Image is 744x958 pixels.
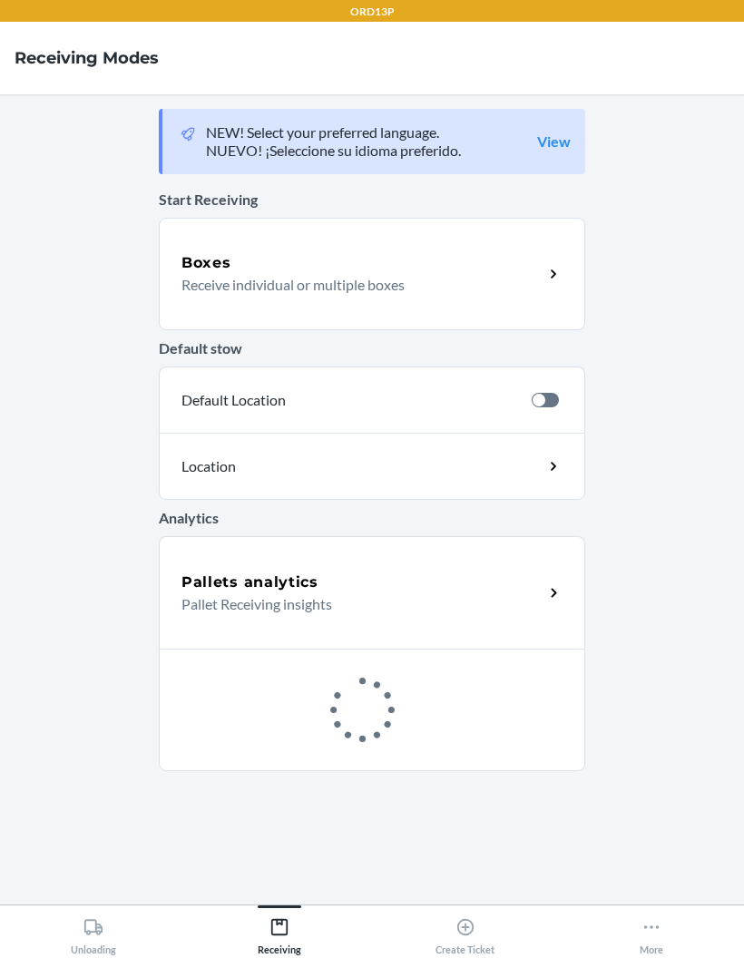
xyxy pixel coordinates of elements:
a: Location [159,433,585,500]
p: Default Location [181,389,517,411]
p: Analytics [159,507,585,529]
p: NUEVO! ¡Seleccione su idioma preferido. [206,142,461,160]
a: BoxesReceive individual or multiple boxes [159,218,585,330]
h5: Pallets analytics [181,572,318,593]
p: Default stow [159,337,585,359]
p: NEW! Select your preferred language. [206,123,461,142]
div: Create Ticket [436,910,494,955]
button: More [558,905,744,955]
button: Create Ticket [372,905,558,955]
h4: Receiving Modes [15,46,159,70]
p: Receive individual or multiple boxes [181,274,529,296]
p: Location [181,455,396,477]
p: Pallet Receiving insights [181,593,529,615]
div: Unloading [71,910,116,955]
p: Start Receiving [159,189,585,210]
div: More [640,910,663,955]
div: Receiving [258,910,301,955]
a: View [537,132,571,151]
p: ORD13P [350,4,395,20]
button: Receiving [186,905,372,955]
a: Pallets analyticsPallet Receiving insights [159,536,585,649]
h5: Boxes [181,252,231,274]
